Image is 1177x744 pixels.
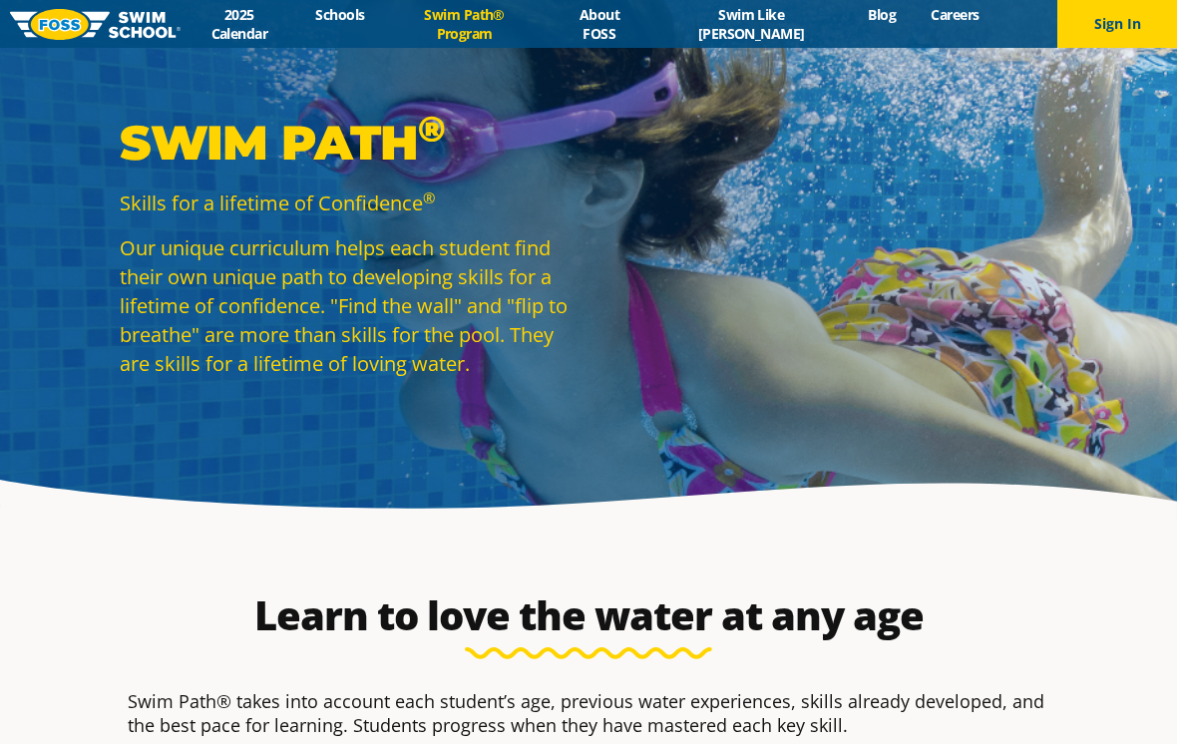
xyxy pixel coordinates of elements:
p: Our unique curriculum helps each student find their own unique path to developing skills for a li... [120,233,579,378]
a: Swim Like [PERSON_NAME] [651,5,850,43]
a: About FOSS [547,5,651,43]
sup: ® [418,107,445,151]
a: 2025 Calendar [181,5,298,43]
a: Careers [914,5,996,24]
a: Blog [851,5,914,24]
a: Schools [298,5,382,24]
sup: ® [423,187,435,207]
img: FOSS Swim School Logo [10,9,181,40]
h2: Learn to love the water at any age [118,591,1059,639]
p: Swim Path [120,113,579,173]
a: Swim Path® Program [382,5,547,43]
p: Swim Path® takes into account each student’s age, previous water experiences, skills already deve... [128,689,1049,737]
p: Skills for a lifetime of Confidence [120,188,579,217]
